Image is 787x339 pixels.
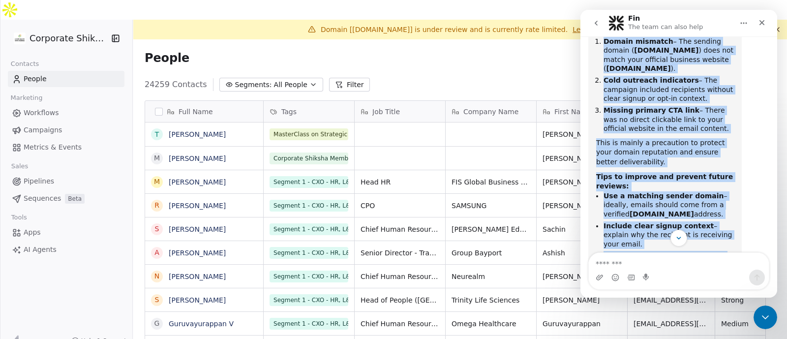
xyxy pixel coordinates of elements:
li: – The campaign included recipients without clear signup or opt-in context. [23,66,153,93]
div: N [154,271,159,281]
span: Tools [7,210,31,225]
a: SequencesBeta [8,190,124,207]
span: Segments: [235,80,272,90]
a: Apps [8,224,124,241]
span: FIS Global Business Solutions India Pvt Ltd [452,177,530,187]
div: Tags [264,101,354,122]
a: Metrics & Events [8,139,124,155]
a: [PERSON_NAME] [169,225,226,233]
div: Company Name [446,101,536,122]
a: AI Agents [8,242,124,258]
b: Missing primary CTA link [23,96,119,104]
button: Upload attachment [15,264,23,272]
button: Emoji picker [31,264,39,272]
span: Workflows [24,108,59,118]
div: Full Name [145,101,263,122]
span: Beta [65,194,85,204]
span: First Name [554,107,591,117]
div: G [154,318,160,329]
a: Pipelines [8,173,124,189]
b: [DOMAIN_NAME] [49,200,114,208]
a: [PERSON_NAME] [169,249,226,257]
span: Senior Director - Transformation [361,248,439,258]
li: – link to your website or program page in the email body. [23,241,153,269]
iframe: Intercom live chat [580,10,777,298]
span: [PERSON_NAME] [543,177,621,187]
div: T [155,129,159,140]
span: Contacts [6,57,43,71]
span: Sachin [543,224,621,234]
li: – There was no direct clickable link to your official website in the email content. [23,96,153,123]
span: Chief Human Resources Officer [361,272,439,281]
button: Filter [329,78,370,92]
span: Segment 1 - CXO - HR, L&D, TA (Strong and Medium) [270,247,348,259]
span: [PERSON_NAME] Educational Services Private Limited [452,224,530,234]
span: [PERSON_NAME] [543,272,621,281]
span: [PERSON_NAME] [543,129,621,139]
li: – explain why the recipient is receiving your email. [23,212,153,239]
div: M [154,153,160,163]
span: [PERSON_NAME] [543,201,621,211]
span: Corporate Shiksha [30,32,108,45]
b: Tips to improve and prevent future reviews: [16,163,152,181]
a: People [8,71,124,87]
span: Corporate Shiksha Membership [270,153,348,164]
span: Chief Human Resources Officer [361,319,439,329]
div: A [154,247,159,258]
span: Neurealm [452,272,530,281]
div: S [155,224,159,234]
span: Sales [7,159,32,174]
span: People [145,51,189,65]
textarea: Message… [8,243,188,260]
a: Campaigns [8,122,124,138]
span: [PERSON_NAME] [543,295,621,305]
span: Domain [[DOMAIN_NAME]] is under review and is currently rate limited. [321,26,568,33]
span: Segment 1 - CXO - HR, L&D, TA (Strong and Medium) [270,223,348,235]
div: First Name [537,101,627,122]
div: R [154,200,159,211]
b: Use a matching sender domain [23,182,144,190]
img: CorporateShiksha.png [14,32,26,44]
span: [PERSON_NAME] [543,154,621,163]
button: Start recording [62,264,70,272]
a: [PERSON_NAME] [169,178,226,186]
span: Campaigns [24,125,62,135]
span: Trinity Life Sciences [452,295,530,305]
li: – The sending domain ( ) does not match your official business website ( ). [23,27,153,63]
a: [PERSON_NAME] [169,273,226,280]
span: Segment 1 - CXO - HR, L&D, TA (Strong and Medium) [270,271,348,282]
button: Corporate Shiksha [12,30,105,47]
span: [EMAIL_ADDRESS][DOMAIN_NAME] [634,319,709,329]
span: People [24,74,47,84]
div: This is mainly a precaution to protect your domain reputation and ensure better deliverability. [16,128,153,157]
div: Job Title [355,101,445,122]
span: Segment 1 - CXO - HR, L&D, TA (Strong and Medium) [270,294,348,306]
div: S [155,295,159,305]
span: Chief Human Resources Officer [361,224,439,234]
span: All People [274,80,307,90]
span: Job Title [372,107,400,117]
div: M [154,177,160,187]
span: Segment 1 - CXO - HR, L&D, TA (Strong and Medium) [270,318,348,330]
b: [DOMAIN_NAME] [54,36,118,44]
a: [PERSON_NAME] [169,202,226,210]
a: Learn more [573,25,612,34]
span: Segment 1 - CXO - HR, L&D, TA (Strong and Medium) [270,176,348,188]
span: Group Bayport [452,248,530,258]
span: Metrics & Events [24,142,82,153]
a: Guruvayurappan V [169,320,234,328]
button: Gif picker [47,264,55,272]
b: Domain mismatch [23,28,93,35]
b: Add a main CTA link [23,242,100,249]
a: Workflows [8,105,124,121]
span: Omega Healthcare [452,319,530,329]
span: Segment 1 - CXO - HR, L&D, TA (Strong and Medium) [270,200,348,212]
span: Head HR [361,177,439,187]
span: Head of People ([GEOGRAPHIC_DATA]) [361,295,439,305]
a: [PERSON_NAME] [169,296,226,304]
b: Cold outreach indicators [23,66,119,74]
span: Ashish [543,248,621,258]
